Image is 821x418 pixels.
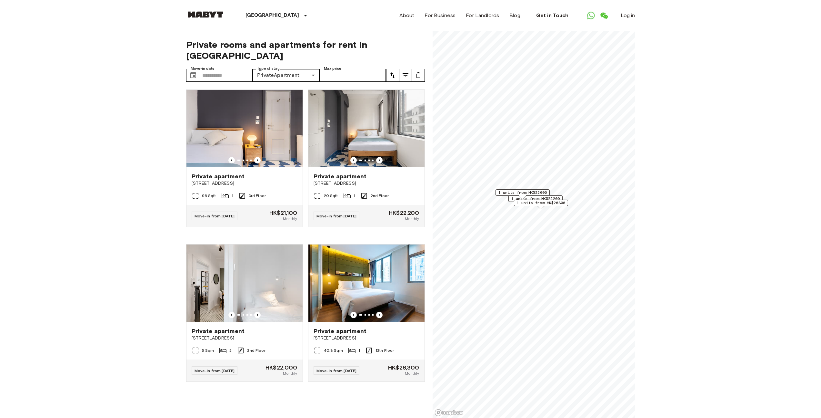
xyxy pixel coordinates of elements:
span: Monthly [405,216,419,222]
span: 1 units from HK$26300 [516,200,565,206]
span: 2nd Floor [371,193,389,199]
div: PrivateApartment [253,69,319,82]
span: Monthly [283,216,297,222]
p: [GEOGRAPHIC_DATA] [245,12,299,19]
span: Move-in from [DATE] [195,214,235,218]
span: [STREET_ADDRESS] [314,335,419,341]
span: HK$26,300 [388,365,419,371]
img: Marketing picture of unit HK-01-037-001-01 [186,245,303,322]
a: For Business [425,12,456,19]
span: HK$22,200 [389,210,419,216]
span: Private apartment [314,172,367,180]
button: Previous image [228,157,235,163]
span: 5 Sqm [202,348,214,353]
span: 1 units from HK$22000 [498,190,546,195]
label: Type of stay [257,66,280,71]
span: [STREET_ADDRESS] [192,335,297,341]
span: Private apartment [192,172,245,180]
span: Private apartment [314,327,367,335]
span: HK$21,100 [269,210,297,216]
button: Previous image [254,312,261,318]
span: HK$22,000 [265,365,297,371]
a: Blog [509,12,520,19]
button: Previous image [350,157,357,163]
a: About [399,12,415,19]
span: 1 [354,193,355,199]
span: [STREET_ADDRESS] [192,180,297,187]
img: Marketing picture of unit HK-01-054-010-01 [308,245,425,322]
span: Move-in from [DATE] [195,368,235,373]
div: Map marker [495,189,549,199]
label: Max price [324,66,341,71]
span: 3rd Floor [249,193,266,199]
a: Marketing picture of unit HK-01-037-001-01Previous imagePrevious imagePrivate apartment[STREET_AD... [186,244,303,382]
button: Previous image [228,312,235,318]
div: Map marker [514,200,568,210]
button: tune [386,69,399,82]
button: Previous image [350,312,357,318]
a: Marketing picture of unit HK-01-055-003-001Previous imagePrevious imagePrivate apartment[STREET_A... [186,89,303,227]
a: Get in Touch [531,9,574,22]
span: Monthly [283,371,297,376]
a: Marketing picture of unit HK-01-056-002-001Previous imagePrevious imagePrivate apartment[STREET_A... [308,89,425,227]
img: Marketing picture of unit HK-01-056-002-001 [308,90,425,167]
button: tune [412,69,425,82]
label: Move-in date [191,66,215,71]
span: 1 [358,348,360,353]
span: 2nd Floor [247,348,265,353]
span: Private apartment [192,327,245,335]
button: Previous image [376,157,383,163]
a: Mapbox logo [435,409,463,416]
span: 2 [229,348,232,353]
span: 40.8 Sqm [324,348,343,353]
span: Move-in from [DATE] [316,368,357,373]
div: Map marker [508,195,562,205]
a: Open WhatsApp [585,9,597,22]
button: Previous image [254,157,261,163]
a: For Landlords [466,12,499,19]
span: 20 Sqft [324,193,338,199]
span: 96 Sqft [202,193,216,199]
a: Marketing picture of unit HK-01-054-010-01Previous imagePrevious imagePrivate apartment[STREET_AD... [308,244,425,382]
button: Choose date [187,69,200,82]
span: 12th Floor [375,348,394,353]
span: Monthly [405,371,419,376]
button: Previous image [376,312,383,318]
span: 1 [232,193,233,199]
button: tune [399,69,412,82]
img: Habyt [186,11,225,18]
span: 1 units from HK$22200 [511,196,559,202]
span: Private rooms and apartments for rent in [GEOGRAPHIC_DATA] [186,39,425,61]
img: Marketing picture of unit HK-01-055-003-001 [186,90,303,167]
span: [STREET_ADDRESS] [314,180,419,187]
a: Log in [621,12,635,19]
a: Open WeChat [597,9,610,22]
span: Move-in from [DATE] [316,214,357,218]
